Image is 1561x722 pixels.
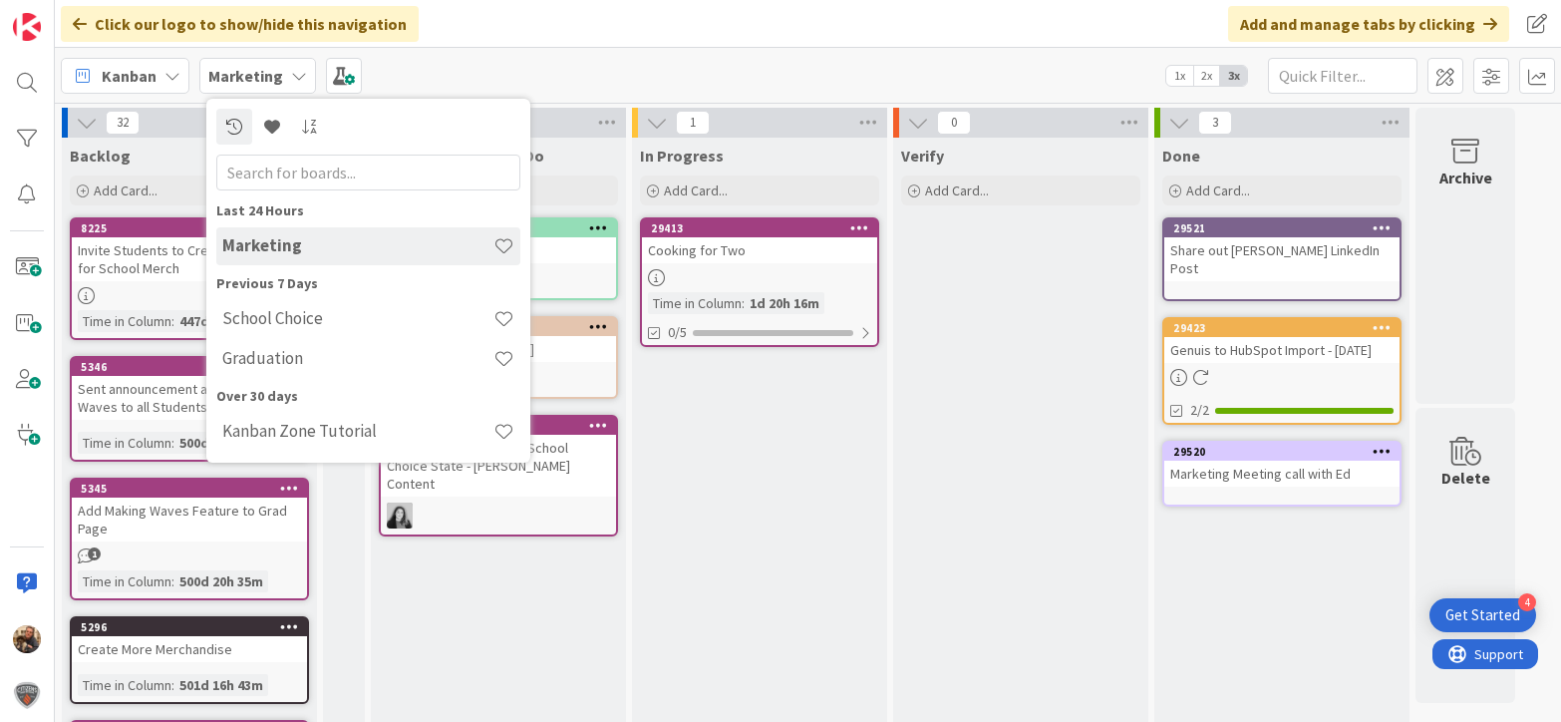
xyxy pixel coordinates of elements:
[1164,219,1400,237] div: 29521
[81,620,307,634] div: 5296
[13,13,41,41] img: Visit kanbanzone.com
[72,498,307,541] div: Add Making Waves Feature to Grad Page
[1193,66,1220,86] span: 2x
[208,66,283,86] b: Marketing
[642,219,877,237] div: 29413
[1220,66,1247,86] span: 3x
[1439,166,1492,189] div: Archive
[13,625,41,653] img: EP
[1228,6,1509,42] div: Add and manage tabs by clicking
[171,674,174,696] span: :
[72,618,307,636] div: 5296
[925,181,989,199] span: Add Card...
[1162,146,1200,166] span: Done
[901,146,944,166] span: Verify
[72,376,307,420] div: Sent announcement about Making Waves to all Students
[174,570,268,592] div: 500d 20h 35m
[94,181,157,199] span: Add Card...
[668,322,687,343] span: 0/5
[651,221,877,235] div: 29413
[1173,445,1400,459] div: 29520
[216,155,520,190] input: Search for boards...
[1186,181,1250,199] span: Add Card...
[174,674,268,696] div: 501d 16h 43m
[1445,605,1520,625] div: Get Started
[381,435,616,497] div: Landing Pages for Each School Choice State - [PERSON_NAME] Content
[1518,593,1536,611] div: 4
[72,480,307,498] div: 5345
[1441,466,1490,490] div: Delete
[1164,443,1400,461] div: 29520
[1190,400,1209,421] span: 2/2
[1164,443,1400,487] div: 29520Marketing Meeting call with Ed
[88,547,101,560] span: 1
[387,503,413,529] img: JE
[1173,321,1400,335] div: 29423
[174,310,268,332] div: 447d 17h 45m
[648,292,742,314] div: Time in Column
[102,64,156,88] span: Kanban
[171,310,174,332] span: :
[1164,461,1400,487] div: Marketing Meeting call with Ed
[81,221,307,235] div: 8225
[216,386,520,407] div: Over 30 days
[640,146,724,166] span: In Progress
[72,358,307,420] div: 5346Sent announcement about Making Waves to all Students
[381,503,616,529] div: JE
[1429,598,1536,632] div: Open Get Started checklist, remaining modules: 4
[78,310,171,332] div: Time in Column
[72,618,307,662] div: 5296Create More Merchandise
[72,358,307,376] div: 5346
[642,219,877,263] div: 29413Cooking for Two
[1164,319,1400,337] div: 29423
[1164,337,1400,363] div: Genuis to HubSpot Import - [DATE]
[742,292,745,314] span: :
[222,421,493,441] h4: Kanban Zone Tutorial
[222,308,493,328] h4: School Choice
[1173,221,1400,235] div: 29521
[72,636,307,662] div: Create More Merchandise
[1164,319,1400,363] div: 29423Genuis to HubSpot Import - [DATE]
[61,6,419,42] div: Click our logo to show/hide this navigation
[81,482,307,496] div: 5345
[81,360,307,374] div: 5346
[72,237,307,281] div: Invite Students to Create a Design for School Merch
[174,432,268,454] div: 500d 20h 35m
[171,570,174,592] span: :
[1166,66,1193,86] span: 1x
[216,273,520,294] div: Previous 7 Days
[78,570,171,592] div: Time in Column
[222,348,493,368] h4: Graduation
[222,235,493,255] h4: Marketing
[106,111,140,135] span: 32
[72,219,307,281] div: 8225Invite Students to Create a Design for School Merch
[1164,237,1400,281] div: Share out [PERSON_NAME] LinkedIn Post
[13,681,41,709] img: avatar
[78,432,171,454] div: Time in Column
[664,181,728,199] span: Add Card...
[1268,58,1417,94] input: Quick Filter...
[745,292,824,314] div: 1d 20h 16m
[72,219,307,237] div: 8225
[1198,111,1232,135] span: 3
[1164,219,1400,281] div: 29521Share out [PERSON_NAME] LinkedIn Post
[216,200,520,221] div: Last 24 Hours
[937,111,971,135] span: 0
[676,111,710,135] span: 1
[78,674,171,696] div: Time in Column
[42,3,91,27] span: Support
[171,432,174,454] span: :
[70,146,131,166] span: Backlog
[642,237,877,263] div: Cooking for Two
[72,480,307,541] div: 5345Add Making Waves Feature to Grad Page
